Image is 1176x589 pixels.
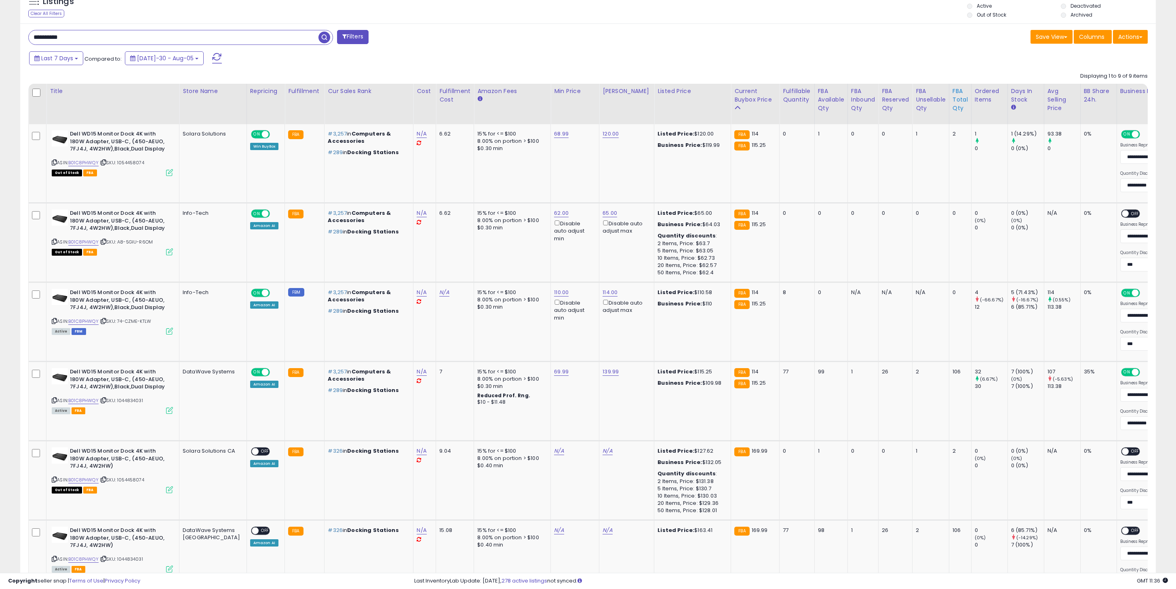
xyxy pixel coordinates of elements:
span: #289 [328,386,343,394]
div: 0 [882,210,906,217]
span: ON [252,369,262,376]
b: Reduced Prof. Rng. [477,392,530,399]
a: B01C8PHWQY [68,477,99,483]
div: $0.30 min [477,383,544,390]
span: ON [252,210,262,217]
div: 1 [818,447,841,455]
img: 31pAqtsnEtL._SL40_.jpg [52,210,68,226]
div: N/A [851,289,873,296]
div: $0.30 min [477,303,544,311]
p: in [328,149,407,156]
span: Computers & Accessories [328,288,391,303]
div: 0 [851,130,873,138]
span: OFF [268,210,281,217]
span: #289 [328,148,343,156]
div: Amazon Fees [477,87,547,95]
div: 0 [783,210,808,217]
span: OFF [268,131,281,138]
small: (-5.63%) [1053,376,1073,382]
span: Compared to: [84,55,122,63]
div: 6.62 [439,130,468,138]
b: Listed Price: [658,447,694,455]
div: 0 [818,289,841,296]
small: Days In Stock. [1011,104,1016,111]
div: 15% for <= $100 [477,130,544,138]
span: 115.25 [752,300,766,307]
div: 113.38 [1047,303,1080,311]
a: N/A [554,447,564,455]
div: 113.38 [1047,383,1080,390]
p: in [328,228,407,235]
div: $127.62 [658,447,725,455]
a: 120.00 [603,130,619,138]
div: N/A [1047,447,1074,455]
div: 0 [818,210,841,217]
img: 31pAqtsnEtL._SL40_.jpg [52,527,68,543]
div: 15% for <= $100 [477,368,544,375]
div: Store Name [183,87,243,95]
div: 15% for <= $100 [477,210,544,217]
div: 0 [783,447,808,455]
b: Dell WD15 Monitor Dock 4K with 180W Adapter, USB-C, (450-AEUO, 7FJ4J, 4W2HW),Black,Dual Display [70,368,168,393]
div: $110 [658,300,725,307]
span: Docking Stations [347,148,398,156]
a: B01C8PHWQY [68,159,99,166]
span: FBA [83,169,97,176]
div: 99 [818,368,841,375]
div: 106 [953,368,965,375]
div: Amazon AI [250,301,278,309]
div: $110.58 [658,289,725,296]
a: N/A [417,288,426,297]
span: Columns [1079,33,1104,41]
span: OFF [268,369,281,376]
div: Days In Stock [1011,87,1041,104]
div: ASIN: [52,210,173,254]
div: 8.00% on portion > $100 [477,138,544,145]
span: | SKU: A8-5GIU-R6OM [100,239,153,245]
small: FBA [734,210,749,218]
a: 69.99 [554,368,569,376]
div: 2 [953,447,965,455]
img: 31pAqtsnEtL._SL40_.jpg [52,447,68,464]
div: 1 [818,130,841,138]
small: (0%) [1011,376,1022,382]
div: 1 [916,130,943,138]
p: in [328,130,407,145]
div: Fulfillment [288,87,321,95]
div: 0% [1084,210,1111,217]
b: Dell WD15 Monitor Dock 4K with 180W Adapter, USB-C, (450-AEUO, 7FJ4J, 4W2HW),Black,Dual Display [70,289,168,314]
div: 1 [851,368,873,375]
div: 107 [1047,368,1080,375]
b: Business Price: [658,141,702,149]
span: 169.99 [752,447,768,455]
a: Terms of Use [69,577,103,585]
a: 139.99 [603,368,619,376]
div: Cur Sales Rank [328,87,410,95]
span: ON [1122,369,1132,376]
div: ASIN: [52,130,173,175]
div: Fulfillable Quantity [783,87,811,104]
div: 0 (0%) [1011,145,1044,152]
div: 5 Items, Price: $63.05 [658,247,725,254]
div: 2 [916,368,943,375]
span: Computers & Accessories [328,368,391,383]
a: N/A [417,368,426,376]
span: 115.25 [752,379,766,387]
div: 0 [882,447,906,455]
span: #326 [328,447,343,455]
a: 110.00 [554,288,569,297]
b: Listed Price: [658,130,694,138]
small: FBA [734,300,749,309]
div: 0 (0%) [1011,210,1044,217]
div: Avg Selling Price [1047,87,1077,112]
small: (0%) [975,217,986,224]
div: Amazon AI [250,222,278,229]
div: Solara Solutions [183,130,240,138]
small: FBA [288,210,303,218]
button: Save View [1031,30,1073,44]
a: 278 active listings [502,577,547,585]
a: B01C8PHWQY [68,397,99,404]
div: 1 [916,447,943,455]
div: $64.03 [658,221,725,228]
small: (-16.67%) [1016,297,1038,303]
